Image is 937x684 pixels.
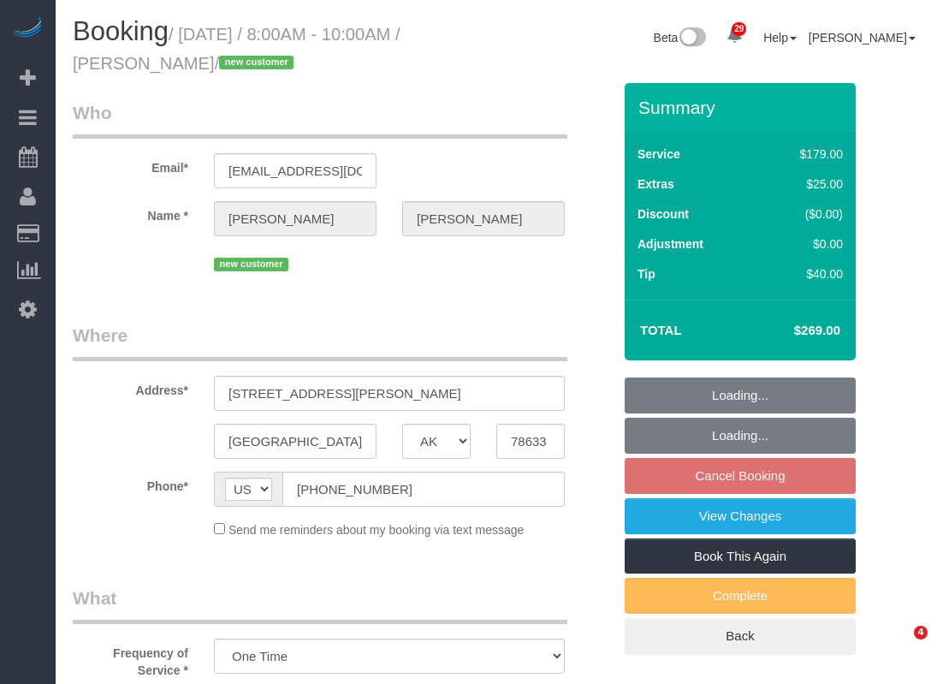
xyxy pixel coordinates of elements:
[879,626,920,667] iframe: Intercom live chat
[625,498,856,534] a: View Changes
[678,27,706,50] img: New interface
[638,175,674,193] label: Extras
[73,25,400,73] small: / [DATE] / 8:00AM - 10:00AM / [PERSON_NAME]
[60,472,201,495] label: Phone*
[638,205,689,223] label: Discount
[214,424,377,459] input: City*
[214,258,288,271] span: new customer
[625,618,856,654] a: Back
[914,626,928,639] span: 4
[282,472,565,507] input: Phone*
[638,98,847,117] h3: Summary
[743,324,840,338] h4: $269.00
[73,323,567,361] legend: Where
[10,17,44,41] img: Automaid Logo
[654,31,707,45] a: Beta
[763,235,843,253] div: $0.00
[763,31,797,45] a: Help
[625,538,856,574] a: Book This Again
[60,639,201,679] label: Frequency of Service *
[640,323,682,337] strong: Total
[763,146,843,163] div: $179.00
[638,235,703,253] label: Adjustment
[60,201,201,224] label: Name *
[73,586,567,624] legend: What
[402,201,565,236] input: Last Name*
[214,201,377,236] input: First Name*
[60,376,201,399] label: Address*
[809,31,916,45] a: [PERSON_NAME]
[214,153,377,188] input: Email*
[219,56,294,69] span: new customer
[228,523,525,537] span: Send me reminders about my booking via text message
[732,22,746,36] span: 29
[73,16,169,46] span: Booking
[763,205,843,223] div: ($0.00)
[763,175,843,193] div: $25.00
[763,265,843,283] div: $40.00
[73,100,567,139] legend: Who
[60,153,201,176] label: Email*
[638,146,680,163] label: Service
[215,54,299,73] span: /
[496,424,565,459] input: Zip Code*
[638,265,655,283] label: Tip
[718,17,751,55] a: 29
